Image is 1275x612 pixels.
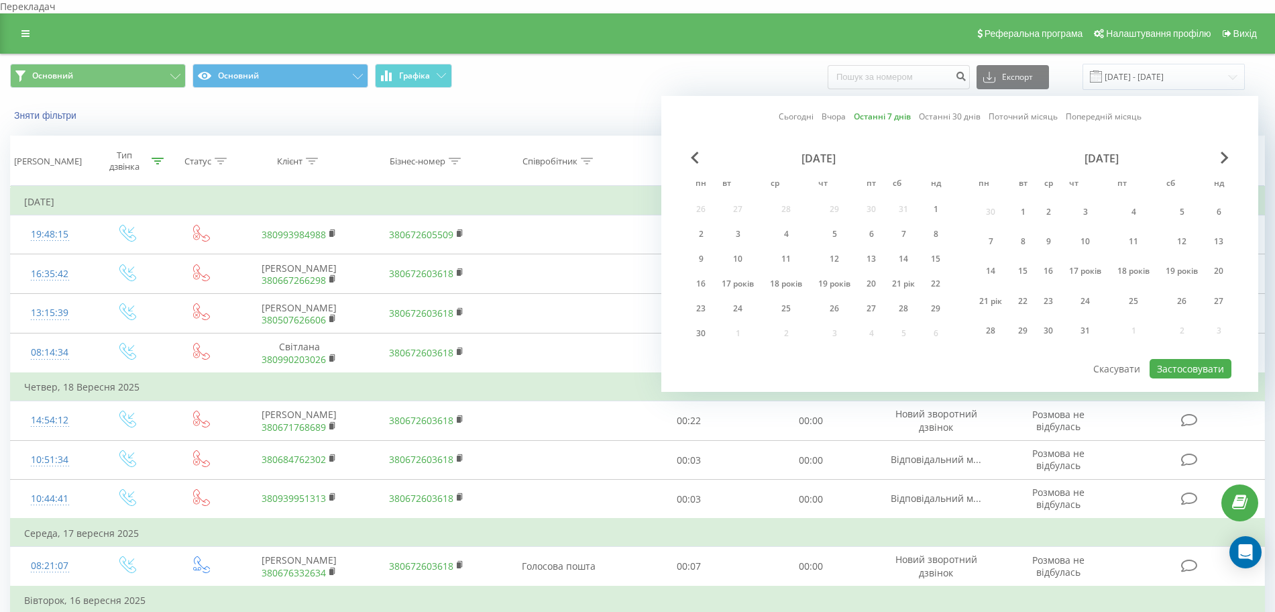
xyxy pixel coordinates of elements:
div: Пт 27 червня 2025 р. [858,299,884,319]
div: та 13 липня 2025 року. [1206,229,1231,254]
div: Пн 21 липня 2025 р. [971,289,1010,313]
a: 380676332634 [262,566,326,579]
font: 16 [1044,265,1053,276]
font: Основний [32,70,73,81]
div: Пт 6 червня 2025 р. [858,224,884,244]
div: Сб 26 липня 2025 р. [1158,289,1206,313]
font: 08:21:07 [31,559,68,572]
div: 5 червня 2025 р. [810,224,858,244]
font: сб [1166,177,1175,189]
div: 15 липня 2025 року. [1010,259,1036,284]
font: [DATE] [801,151,836,166]
font: 6 [869,228,874,240]
font: 19 років [818,278,850,289]
font: 31 [1080,325,1090,336]
font: Співробітник [522,155,577,167]
font: пн [696,177,706,189]
div: 2 липня 2025 р. [1036,199,1061,224]
a: 380507626606 [262,313,326,326]
font: Графіка [399,70,430,81]
font: 12 [830,253,839,264]
a: 380672605509 [389,228,453,241]
font: 16:35:42 [31,267,68,280]
a: 380939951313 [262,492,326,505]
font: 21 рік [892,278,915,289]
div: Пн 16 червня 2025 р. [688,274,714,294]
font: 00:00 [799,560,823,573]
font: 20 [1214,265,1223,276]
font: 19:48:15 [31,227,68,240]
font: 00:00 [799,493,823,505]
div: 16 липня 2025 р. [1036,259,1061,284]
abbr: понеділок [974,174,994,195]
a: 380672603618 [389,267,453,280]
font: 26 [830,303,839,314]
a: 380672603618 [389,453,453,466]
a: 380672603618 [389,414,453,427]
font: Тип дзвінка [109,149,140,172]
font: 18 років [1117,265,1150,276]
font: [PERSON_NAME] [14,155,82,167]
div: 31 липня 2025 р. [1061,319,1109,344]
div: чт 10 липня 2025 р. [1061,229,1109,254]
div: Пн 14 липня 2025 р. [971,259,1010,284]
div: чт 24 липня 2025 р. [1061,289,1109,313]
a: 380672603618 [389,307,453,319]
button: Зняти фільтри [10,109,83,121]
font: [DATE] [1085,151,1119,166]
font: 20 [867,278,876,289]
font: 24 [733,303,742,314]
font: Реферальна програма [985,28,1083,39]
div: вт 3 червня 2025 р. [714,224,762,244]
font: 00:03 [677,454,701,466]
font: 11 [1129,236,1138,247]
div: та 20 липня 2025 року. [1206,259,1231,284]
font: 25 [1129,295,1138,307]
abbr: п'ятниця [861,174,881,195]
abbr: четвер [813,174,833,195]
span: Наступний місяць [1221,152,1229,164]
a: 380993984988 [262,228,326,241]
font: [PERSON_NAME] [262,554,337,567]
font: 00:07 [677,560,701,573]
font: Відповідальний м... [891,453,981,466]
font: 9 [1046,236,1051,247]
font: 14 [899,253,908,264]
a: 380672603618 [389,560,453,572]
a: Вихід [1216,13,1262,54]
div: 23 липня 2025 р. [1036,289,1061,313]
font: 00:03 [677,493,701,505]
div: сб 12 липня 2025 р. [1158,229,1206,254]
font: 29 [1018,325,1028,336]
a: 380667266298 [262,274,326,287]
div: нд 1 червня 2025 р. [923,199,948,219]
font: Поточний місяць [989,111,1058,122]
abbr: вівторок [1013,174,1033,195]
font: Основний [218,70,259,81]
font: 1 [934,203,938,215]
div: ср 18 черв 2025 р. [762,274,810,294]
div: Сб 19 липня 2025 р. [1158,259,1206,284]
font: 21 рік [979,295,1002,307]
abbr: субота [887,174,907,195]
font: 7 [989,236,993,247]
div: 17 червня 2025 р. [714,274,762,294]
font: 22 [931,278,940,289]
font: 27 [1214,295,1223,307]
font: 28 [899,303,908,314]
font: Новий зворотний дзвінок [895,408,977,434]
button: Основний [10,64,186,88]
font: вт [722,177,731,189]
font: 30 [1044,325,1053,336]
abbr: середа [1038,174,1058,195]
a: 380671768689 [262,421,326,433]
font: 24 [1080,295,1090,307]
font: Зняти фільтри [14,110,76,121]
font: Відповідальний м... [891,492,981,505]
font: 14 [986,265,995,276]
button: Графіка [375,64,452,88]
a: 380672603618 [389,346,453,359]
